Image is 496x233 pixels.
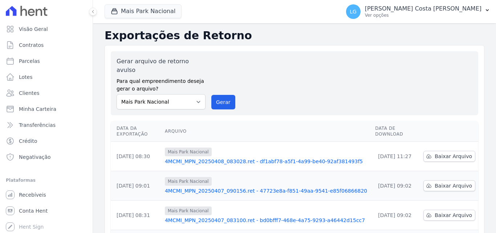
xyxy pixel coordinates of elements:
a: Lotes [3,70,90,84]
a: Negativação [3,150,90,164]
p: [PERSON_NAME] Costa [PERSON_NAME] [365,5,481,12]
a: Clientes [3,86,90,100]
a: Baixar Arquivo [423,210,475,221]
td: [DATE] 08:30 [111,142,162,171]
td: [DATE] 09:01 [111,171,162,201]
span: Lotes [19,73,33,81]
td: [DATE] 11:27 [372,142,420,171]
span: Clientes [19,89,39,97]
a: Visão Geral [3,22,90,36]
span: Baixar Arquivo [435,212,472,219]
a: Conta Hent [3,204,90,218]
th: Data da Exportação [111,121,162,142]
span: Mais Park Nacional [165,206,212,215]
span: Contratos [19,41,44,49]
button: Gerar [211,95,235,109]
span: Parcelas [19,57,40,65]
span: Baixar Arquivo [435,182,472,189]
span: Mais Park Nacional [165,177,212,186]
span: Transferências [19,121,56,129]
button: Mais Park Nacional [105,4,182,18]
h2: Exportações de Retorno [105,29,484,42]
div: Plataformas [6,176,87,185]
span: Crédito [19,137,37,145]
label: Para qual empreendimento deseja gerar o arquivo? [117,75,206,93]
span: Visão Geral [19,25,48,33]
span: Recebíveis [19,191,46,198]
a: 4MCMI_MPN_20250408_083028.ret - df1abf78-a5f1-4a99-be40-92af381493f5 [165,158,369,165]
a: 4MCMI_MPN_20250407_090156.ret - 47723e8a-f851-49aa-9541-e85f06866820 [165,187,369,194]
th: Arquivo [162,121,372,142]
a: Parcelas [3,54,90,68]
a: Contratos [3,38,90,52]
span: Baixar Arquivo [435,153,472,160]
a: Minha Carteira [3,102,90,116]
label: Gerar arquivo de retorno avulso [117,57,206,75]
span: Mais Park Nacional [165,148,212,156]
td: [DATE] 08:31 [111,201,162,230]
span: Negativação [19,153,51,161]
a: Crédito [3,134,90,148]
td: [DATE] 09:02 [372,201,420,230]
span: Conta Hent [19,207,48,214]
a: Baixar Arquivo [423,151,475,162]
th: Data de Download [372,121,420,142]
p: Ver opções [365,12,481,18]
a: Recebíveis [3,188,90,202]
td: [DATE] 09:02 [372,171,420,201]
span: LG [350,9,357,14]
span: Minha Carteira [19,105,56,113]
button: LG [PERSON_NAME] Costa [PERSON_NAME] Ver opções [340,1,496,22]
a: Baixar Arquivo [423,180,475,191]
a: Transferências [3,118,90,132]
a: 4MCMI_MPN_20250407_083100.ret - bd0bfff7-468e-4a75-9293-a46442d15cc7 [165,217,369,224]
